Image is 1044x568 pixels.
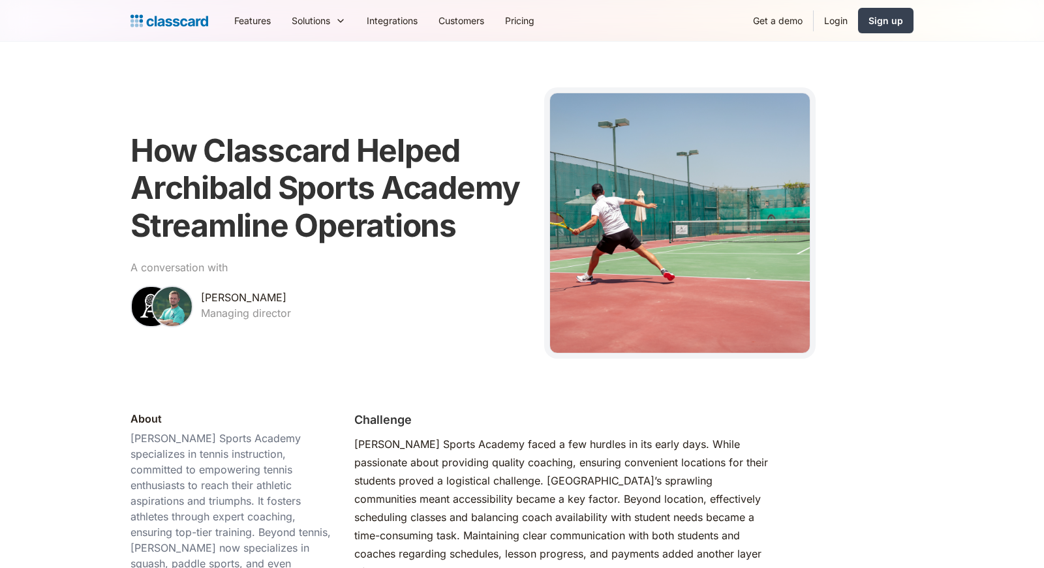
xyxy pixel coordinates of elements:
a: Get a demo [743,6,813,35]
div: [PERSON_NAME] [201,290,286,305]
a: Pricing [495,6,545,35]
a: Features [224,6,281,35]
a: Integrations [356,6,428,35]
div: About [130,411,162,426]
div: Managing director [201,305,291,321]
h1: How Classcard Helped Archibald Sports Academy Streamline Operations [130,132,529,245]
div: Solutions [292,14,330,27]
div: A conversation with [130,260,228,275]
a: Login [814,6,858,35]
a: Sign up [858,8,913,33]
div: Sign up [868,14,903,27]
a: home [130,12,208,30]
div: Solutions [281,6,356,35]
h2: Challenge [354,411,412,428]
a: Customers [428,6,495,35]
